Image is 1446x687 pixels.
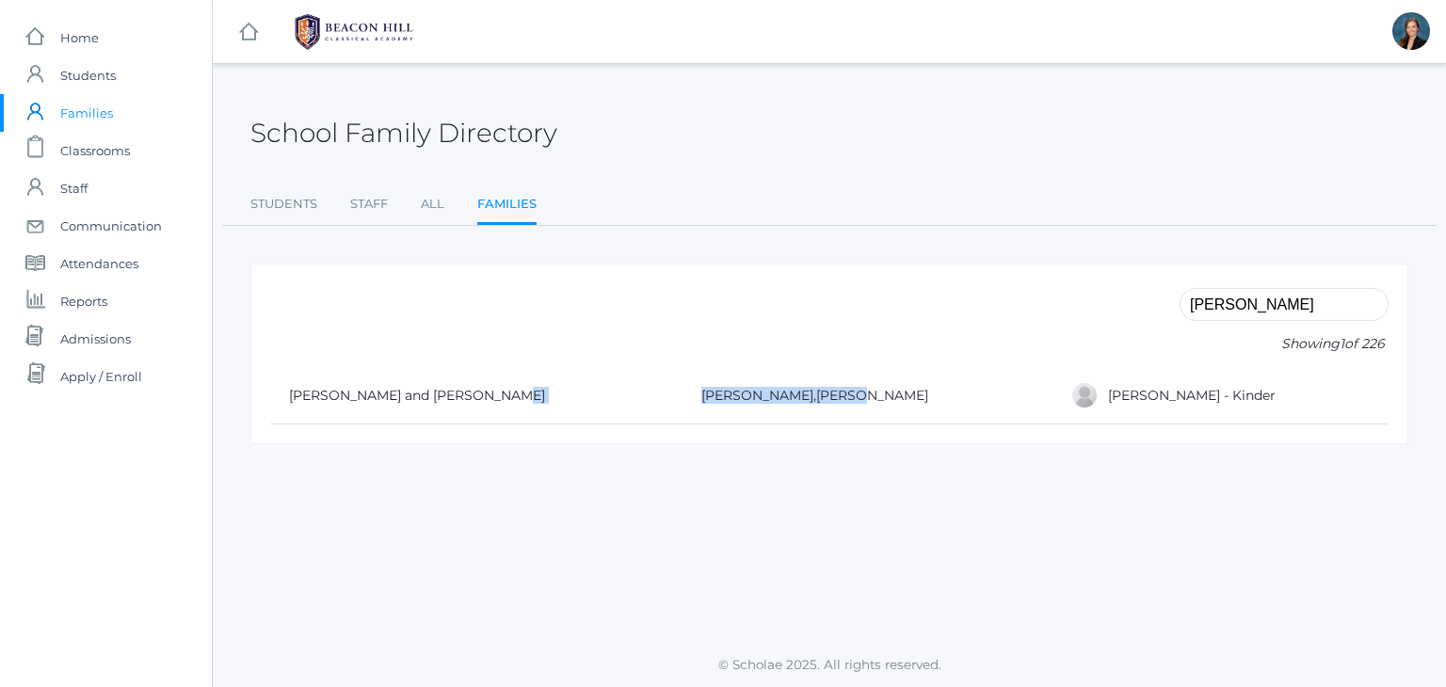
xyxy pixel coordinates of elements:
span: Home [60,19,99,56]
div: Allison Smith [1392,12,1430,50]
td: , [683,367,1052,424]
h2: School Family Directory [250,119,557,148]
input: Filter by name [1180,288,1389,321]
a: Families [477,185,537,226]
span: Classrooms [60,132,130,169]
span: Staff [60,169,88,207]
a: Staff [350,185,388,223]
span: Admissions [60,320,131,358]
a: [PERSON_NAME] - Kinder [1108,387,1276,404]
span: 1 [1340,335,1344,352]
div: Gabriella Gianna Guerra [1070,381,1099,409]
span: Families [60,94,113,132]
a: [PERSON_NAME] and [PERSON_NAME] [289,387,545,404]
span: Apply / Enroll [60,358,142,395]
a: All [421,185,444,223]
span: Students [60,56,116,94]
p: © Scholae 2025. All rights reserved. [213,655,1446,674]
p: Showing of 226 [1180,334,1389,354]
img: BHCALogos-05-308ed15e86a5a0abce9b8dd61676a3503ac9727e845dece92d48e8588c001991.png [283,8,425,56]
span: Attendances [60,245,138,282]
a: Students [250,185,317,223]
span: Reports [60,282,107,320]
a: [PERSON_NAME] [701,387,813,404]
span: Communication [60,207,162,245]
a: [PERSON_NAME] [816,387,928,404]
